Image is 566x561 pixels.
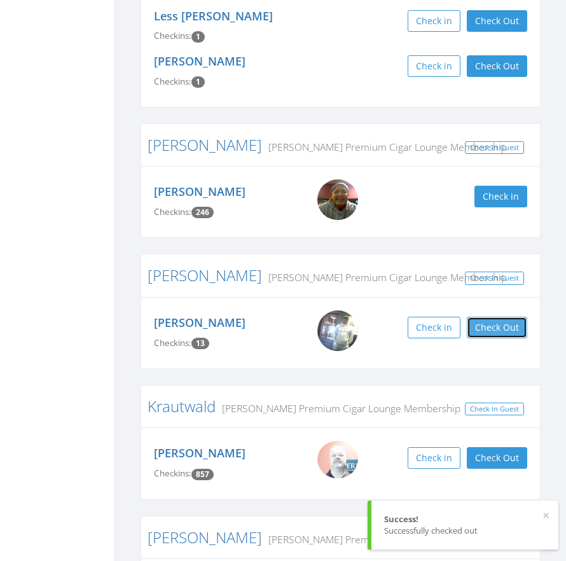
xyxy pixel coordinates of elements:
button: Check in [408,10,460,32]
span: Checkins: [154,206,191,218]
a: [PERSON_NAME] [148,265,262,286]
span: Checkins: [154,30,191,41]
a: Less [PERSON_NAME] [154,8,273,24]
button: Check in [408,55,460,77]
span: Checkins: [154,468,191,479]
a: Check In Guest [465,403,524,416]
a: Check In Guest [465,141,524,155]
a: [PERSON_NAME] [154,315,245,330]
div: Successfully checked out [384,525,546,537]
a: [PERSON_NAME] [154,184,245,199]
img: Niki_Jones.png [317,310,358,351]
span: Checkin count [191,207,214,218]
small: [PERSON_NAME] Premium Cigar Lounge Membership [262,270,507,284]
button: Check Out [467,447,527,469]
button: Check Out [467,317,527,338]
span: Checkin count [191,31,205,43]
a: [PERSON_NAME] [148,527,262,548]
span: Checkin count [191,338,209,349]
small: [PERSON_NAME] Premium Cigar Lounge Membership [262,532,507,546]
a: Check In Guest [465,272,524,285]
button: Check in [408,317,460,338]
a: [PERSON_NAME] [154,445,245,461]
span: Checkin count [191,469,214,480]
div: Success! [384,513,546,525]
button: × [542,509,549,522]
small: [PERSON_NAME] Premium Cigar Lounge Membership [216,401,460,415]
a: [PERSON_NAME] [148,134,262,155]
button: Check Out [467,10,527,32]
button: Check in [474,186,527,207]
span: Checkins: [154,76,191,87]
span: Checkins: [154,337,191,349]
button: Check in [408,447,460,469]
small: [PERSON_NAME] Premium Cigar Lounge Membership [262,140,507,154]
img: WIN_20200824_14_20_23_Pro.jpg [317,441,358,478]
img: Keith_Johnson.png [317,179,358,220]
span: Checkin count [191,76,205,88]
a: [PERSON_NAME] [154,53,245,69]
a: Krautwald [148,396,216,417]
button: Check Out [467,55,527,77]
